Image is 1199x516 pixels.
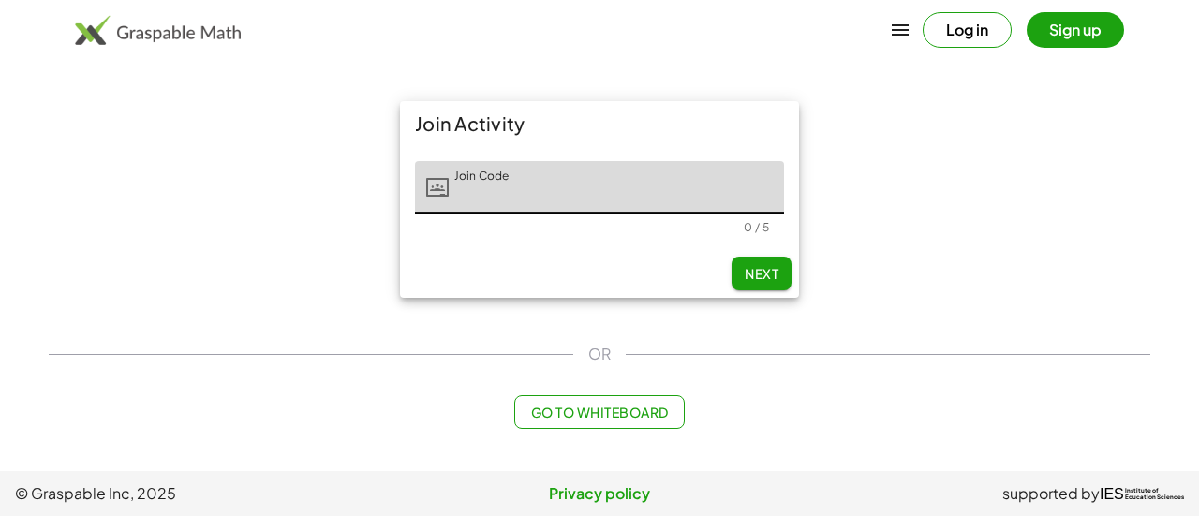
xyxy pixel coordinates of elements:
div: 0 / 5 [744,220,769,234]
button: Next [732,257,792,290]
span: Next [745,265,778,282]
span: Go to Whiteboard [530,404,668,420]
button: Go to Whiteboard [514,395,684,429]
button: Log in [923,12,1012,48]
a: IESInstitute ofEducation Sciences [1100,482,1184,505]
button: Sign up [1027,12,1124,48]
a: Privacy policy [405,482,794,505]
span: © Graspable Inc, 2025 [15,482,405,505]
span: supported by [1002,482,1100,505]
div: Join Activity [400,101,799,146]
span: Institute of Education Sciences [1125,488,1184,501]
span: OR [588,343,611,365]
span: IES [1100,485,1124,503]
